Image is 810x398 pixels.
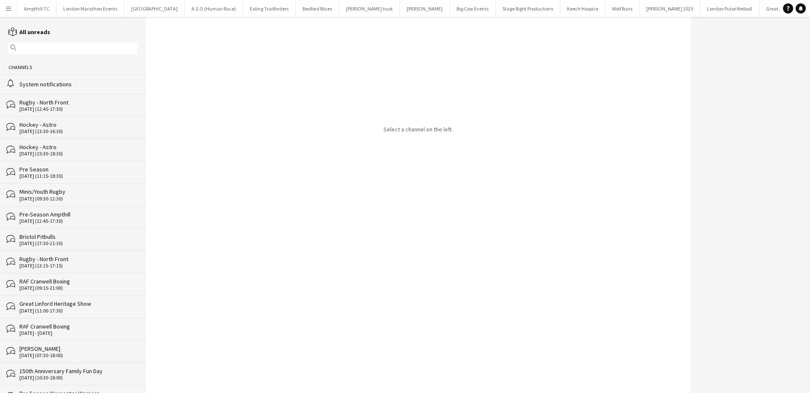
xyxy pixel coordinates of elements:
div: Pre-Season Ampthill [19,211,138,218]
button: [GEOGRAPHIC_DATA] [124,0,185,17]
button: London Marathon Events [57,0,124,17]
div: Rugby - North Front [19,255,138,263]
div: [DATE] (11:15-18:30) [19,173,138,179]
div: Hockey - Astro [19,121,138,128]
div: [DATE] (17:30-21:30) [19,240,138,246]
div: Bristol Pitbulls [19,233,138,240]
div: [DATE] (12:45-17:30) [19,106,138,112]
div: [DATE] (13:30-16:30) [19,128,138,134]
div: System notifications [19,80,138,88]
div: [DATE] (10:30-18:00) [19,375,138,381]
button: Ealing Trailfinders [243,0,296,17]
button: London Pulse Netball [700,0,759,17]
button: [PERSON_NAME] [400,0,450,17]
button: Big Cow Events [450,0,496,17]
div: Minis/Youth Rugby [19,188,138,195]
button: A.S.O (Human Race) [185,0,243,17]
a: All unreads [8,28,50,36]
div: [DATE] (11:00-17:30) [19,308,138,314]
button: Wolf Runs [605,0,640,17]
button: Ampthill TC [17,0,57,17]
div: Pre Season [19,166,138,173]
div: Hockey - Astro [19,143,138,151]
div: [PERSON_NAME] [19,345,138,353]
button: Stage Right Productions [496,0,560,17]
div: RAF Cranwell Boxing [19,323,138,330]
div: [DATE] (07:30-18:00) [19,353,138,358]
div: Rugby - North Front [19,99,138,106]
div: [DATE] (13:15-17:15) [19,263,138,269]
div: 150th Anniversary Family Fun Day [19,367,138,375]
div: [DATE] (15:30-18:30) [19,151,138,157]
div: [DATE] - [DATE] [19,330,138,336]
p: Select a channel on the left. [383,126,453,133]
div: RAF Cranwell Boxing [19,278,138,285]
button: Keech Hospice [560,0,605,17]
div: [DATE] (09:15-21:00) [19,285,138,291]
div: Great Linford Heritage Show [19,300,138,307]
button: [PERSON_NAME] trust [339,0,400,17]
div: [DATE] (09:30-12:30) [19,196,138,202]
button: Bedford Blues [296,0,339,17]
div: [DATE] (12:45-17:30) [19,218,138,224]
div: Pre Season Worcester Warriors [19,390,138,397]
button: [PERSON_NAME] 2025 [640,0,700,17]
